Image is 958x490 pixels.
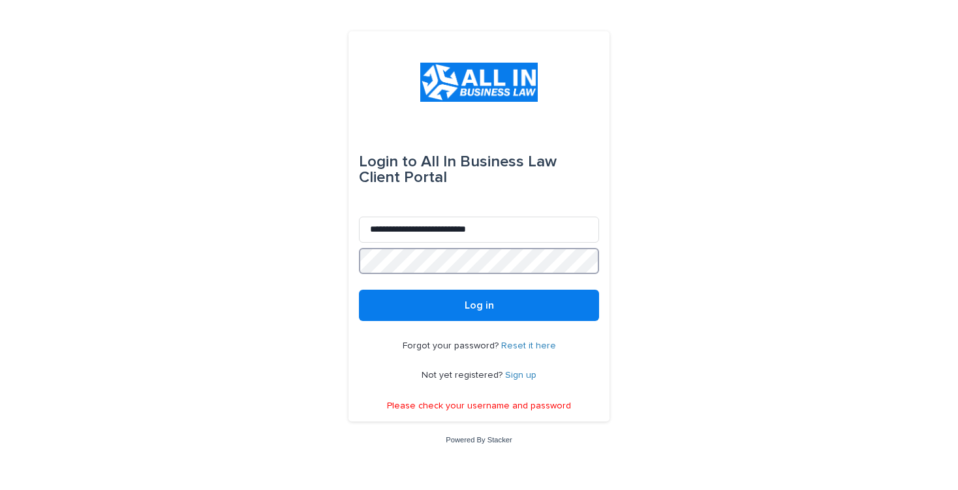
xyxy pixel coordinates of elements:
[420,63,537,102] img: tZFo3tXJTahZtpq23GXw
[505,371,536,380] a: Sign up
[359,144,599,196] div: All In Business Law Client Portal
[387,401,571,412] p: Please check your username and password
[465,300,494,311] span: Log in
[403,341,501,350] span: Forgot your password?
[359,290,599,321] button: Log in
[501,341,556,350] a: Reset it here
[446,436,512,444] a: Powered By Stacker
[359,154,417,170] span: Login to
[422,371,505,380] span: Not yet registered?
